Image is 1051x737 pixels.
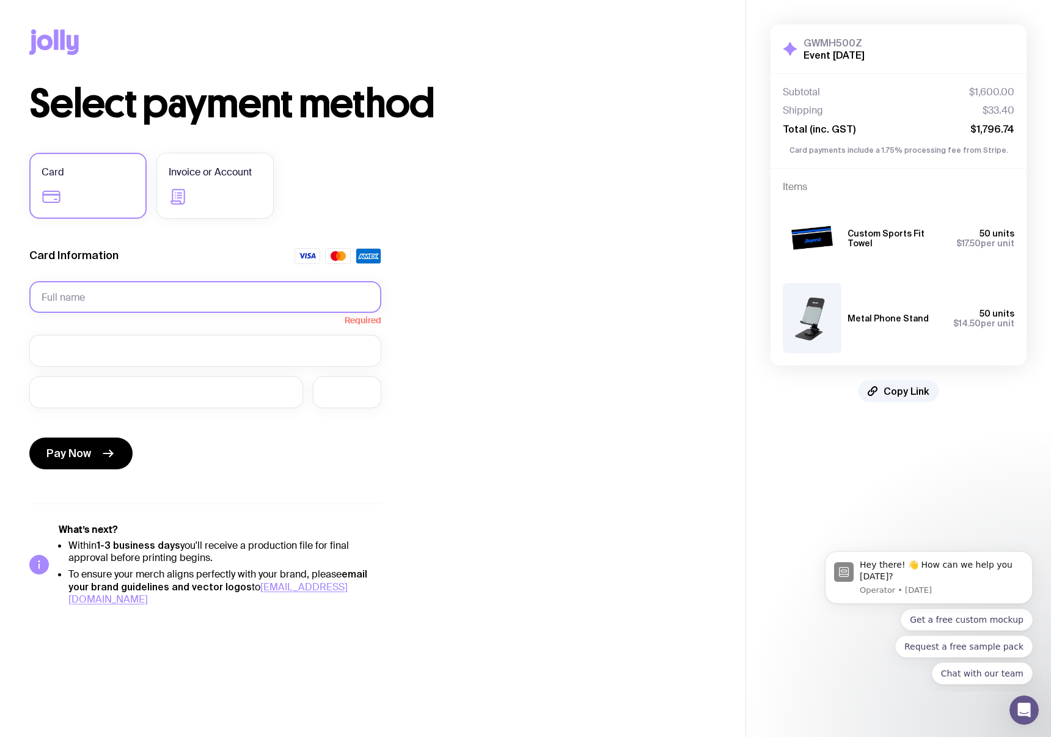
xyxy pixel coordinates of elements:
[29,248,119,263] label: Card Information
[980,309,1014,318] span: 50 units
[858,380,939,402] button: Copy Link
[783,123,855,135] span: Total (inc. GST)
[59,524,381,536] h5: What’s next?
[848,313,929,323] h3: Metal Phone Stand
[68,539,381,564] li: Within you'll receive a production file for final approval before printing begins.
[29,438,133,469] button: Pay Now
[884,385,929,397] span: Copy Link
[42,386,291,398] iframe: Secure expiration date input frame
[783,181,1014,193] h4: Items
[804,49,865,61] h2: Event [DATE]
[980,229,1014,238] span: 50 units
[169,165,252,180] span: Invoice or Account
[804,37,865,49] h3: GWMH500Z
[956,238,981,248] span: $17.50
[68,568,381,606] li: To ensure your merch aligns perfectly with your brand, please to
[953,318,1014,328] span: per unit
[46,446,91,461] span: Pay Now
[29,281,381,313] input: Full name
[969,86,1014,98] span: $1,600.00
[97,540,180,551] strong: 1-3 business days
[956,238,1014,248] span: per unit
[1009,695,1039,725] iframe: Intercom live chat
[29,84,716,123] h1: Select payment method
[325,386,369,398] iframe: Secure CVC input frame
[970,123,1014,135] span: $1,796.74
[68,568,367,592] strong: email your brand guidelines and vector logos
[42,165,64,180] span: Card
[29,313,381,325] span: Required
[783,105,823,117] span: Shipping
[783,86,820,98] span: Subtotal
[807,540,1051,692] iframe: Intercom notifications message
[848,229,947,248] h3: Custom Sports Fit Towel
[953,318,981,328] span: $14.50
[783,145,1014,156] p: Card payments include a 1.75% processing fee from Stripe.
[68,581,348,606] a: [EMAIL_ADDRESS][DOMAIN_NAME]
[42,345,369,356] iframe: Secure card number input frame
[983,105,1014,117] span: $33.40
